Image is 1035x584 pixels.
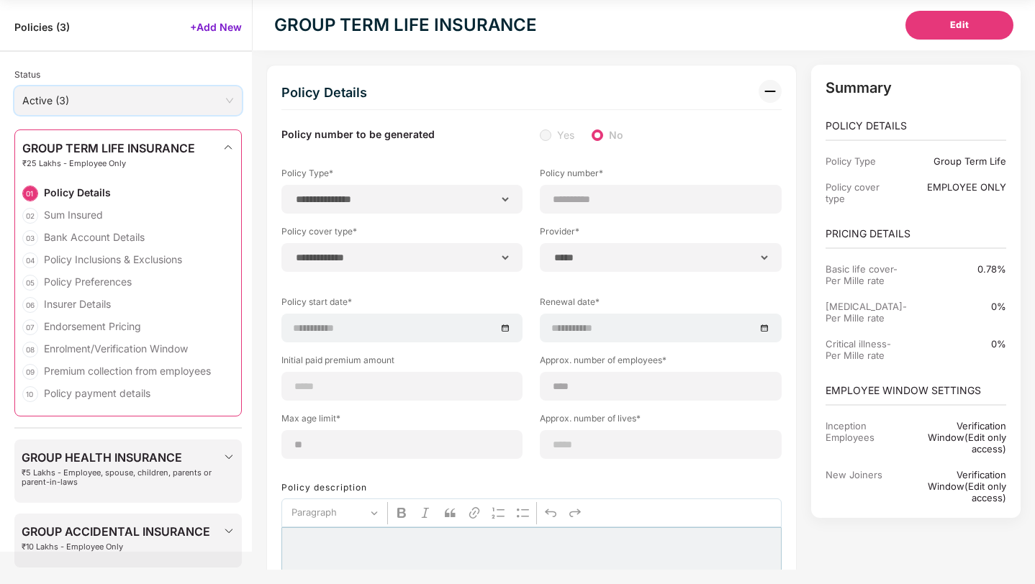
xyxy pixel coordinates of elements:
[826,155,901,167] div: Policy Type
[826,338,901,361] div: Critical illness-Per Mille rate
[22,364,38,380] div: 09
[826,301,901,324] div: [MEDICAL_DATA]-Per Mille rate
[759,80,782,103] img: svg+xml;base64,PHN2ZyB3aWR0aD0iMzIiIGhlaWdodD0iMzIiIHZpZXdCb3g9IjAgMCAzMiAzMiIgZmlsbD0ibm9uZSIgeG...
[44,275,132,288] div: Policy Preferences
[222,142,234,153] img: svg+xml;base64,PHN2ZyBpZD0iRHJvcGRvd24tMzJ4MzIiIHhtbG5zPSJodHRwOi8vd3d3LnczLm9yZy8yMDAwL3N2ZyIgd2...
[281,127,435,143] label: Policy number to be generated
[603,127,629,143] span: No
[22,297,38,313] div: 06
[900,301,1006,312] div: 0%
[281,296,523,314] label: Policy start date*
[190,20,242,34] span: +Add New
[900,338,1006,350] div: 0%
[281,167,523,185] label: Policy Type*
[540,412,781,430] label: Approx. number of lives*
[44,342,188,355] div: Enrolment/Verification Window
[274,12,537,38] div: GROUP TERM LIFE INSURANCE
[281,80,367,106] div: Policy Details
[291,504,366,521] span: Paragraph
[900,181,1006,193] div: EMPLOYEE ONLY
[826,118,1007,134] p: POLICY DETAILS
[551,127,580,143] span: Yes
[826,469,901,503] div: New Joiners
[826,420,901,455] div: Inception Employees
[223,451,235,462] img: svg+xml;base64,PHN2ZyBpZD0iRHJvcGRvd24tMzJ4MzIiIHhtbG5zPSJodHRwOi8vd3d3LnczLm9yZy8yMDAwL3N2ZyIgd2...
[22,319,38,335] div: 07
[14,20,70,34] span: Policies ( 3 )
[826,263,901,286] div: Basic life cover-Per Mille rate
[44,364,211,378] div: Premium collection from employees
[22,542,210,552] span: ₹10 Lakhs - Employee Only
[22,468,223,487] span: ₹5 Lakhs - Employee, spouse, children, parents or parent-in-laws
[826,181,901,204] div: Policy cover type
[44,208,103,222] div: Sum Insured
[22,386,38,402] div: 10
[22,252,38,268] div: 04
[826,226,1007,242] p: PRICING DETAILS
[22,186,38,201] div: 01
[22,230,38,246] div: 03
[22,275,38,291] div: 05
[826,79,1007,96] p: Summary
[44,230,145,244] div: Bank Account Details
[900,263,1006,275] div: 0.78%
[44,297,111,311] div: Insurer Details
[44,252,182,266] div: Policy Inclusions & Exclusions
[44,386,150,400] div: Policy payment details
[540,296,781,314] label: Renewal date*
[540,225,781,243] label: Provider*
[281,412,523,430] label: Max age limit*
[900,155,1006,167] div: Group Term Life
[281,354,523,372] label: Initial paid premium amount
[22,159,195,168] span: ₹25 Lakhs - Employee Only
[281,498,782,527] div: Editor toolbar
[905,11,1013,40] button: Edit
[285,502,384,524] button: Paragraph
[22,451,223,464] span: GROUP HEALTH INSURANCE
[44,186,111,199] div: Policy Details
[22,525,210,538] span: GROUP ACCIDENTAL INSURANCE
[22,142,195,155] span: GROUP TERM LIFE INSURANCE
[540,354,781,372] label: Approx. number of employees*
[44,319,141,333] div: Endorsement Pricing
[540,167,781,185] label: Policy number*
[900,469,1006,503] div: Verification Window(Edit only access)
[22,90,234,111] span: Active (3)
[281,482,367,493] label: Policy description
[900,420,1006,455] div: Verification Window(Edit only access)
[14,69,40,80] span: Status
[281,225,523,243] label: Policy cover type*
[950,18,970,32] span: Edit
[826,383,1007,398] p: EMPLOYEE WINDOW SETTINGS
[223,525,235,537] img: svg+xml;base64,PHN2ZyBpZD0iRHJvcGRvd24tMzJ4MzIiIHhtbG5zPSJodHRwOi8vd3d3LnczLm9yZy8yMDAwL3N2ZyIgd2...
[22,342,38,357] div: 08
[22,208,38,224] div: 02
